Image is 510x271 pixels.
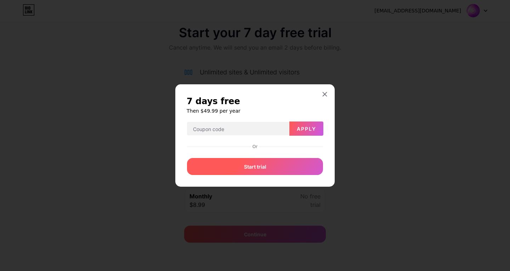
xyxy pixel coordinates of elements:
[244,163,266,170] span: Start trial
[187,107,323,114] h6: Then $49.99 per year
[187,96,240,107] span: 7 days free
[297,126,316,132] span: Apply
[251,144,259,149] div: Or
[187,122,289,136] input: Coupon code
[289,122,323,136] button: Apply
